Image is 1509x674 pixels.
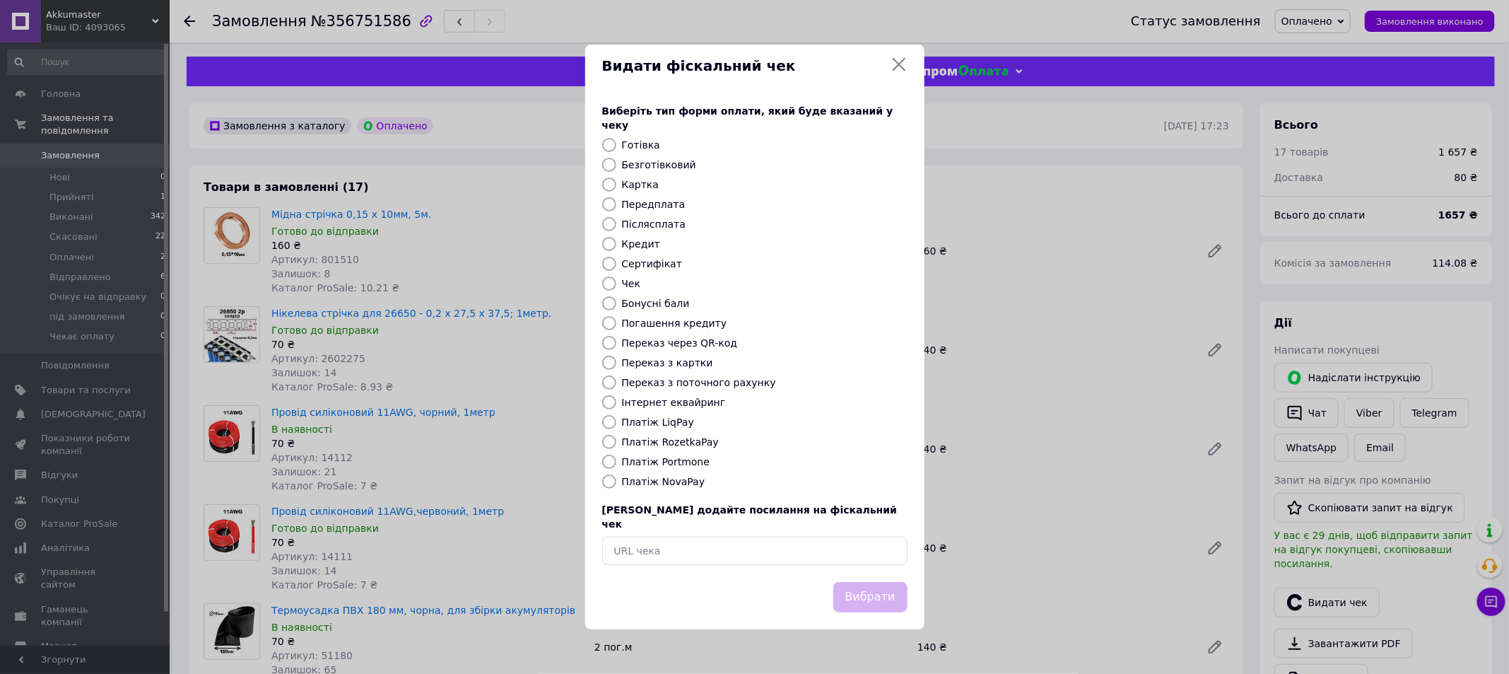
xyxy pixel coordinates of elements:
[602,105,893,131] span: Виберіть тип форми оплати, який буде вказаний у чеку
[622,199,686,210] label: Передплата
[622,377,776,388] label: Переказ з поточного рахунку
[622,219,686,230] label: Післясплата
[622,357,713,368] label: Переказ з картки
[622,476,705,487] label: Платіж NovaPay
[622,318,727,329] label: Погашення кредиту
[622,139,660,151] label: Готівка
[622,258,683,269] label: Сертифікат
[622,417,694,428] label: Платіж LiqPay
[622,397,726,408] label: Інтернет еквайринг
[622,179,659,190] label: Картка
[622,159,696,170] label: Безготівковий
[602,56,885,76] span: Видати фіскальний чек
[622,436,719,448] label: Платіж RozetkaPay
[622,298,690,309] label: Бонусні бали
[622,456,710,467] label: Платіж Portmone
[622,337,738,349] label: Переказ через QR-код
[602,537,908,565] input: URL чека
[622,278,641,289] label: Чек
[602,504,898,530] span: [PERSON_NAME] додайте посилання на фіскальний чек
[622,238,660,250] label: Кредит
